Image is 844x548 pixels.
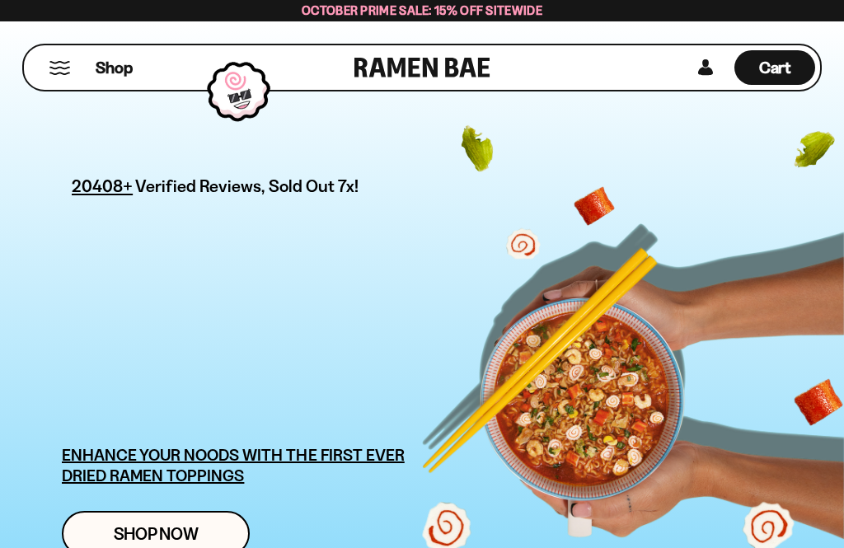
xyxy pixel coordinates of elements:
button: Mobile Menu Trigger [49,61,71,75]
a: Shop [96,50,133,85]
span: Shop [96,57,133,79]
span: Verified Reviews, Sold Out 7x! [135,176,359,196]
span: Shop Now [114,525,199,542]
span: October Prime Sale: 15% off Sitewide [302,2,542,18]
div: Cart [734,45,815,90]
span: 20408+ [72,173,133,199]
span: Cart [759,58,791,77]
